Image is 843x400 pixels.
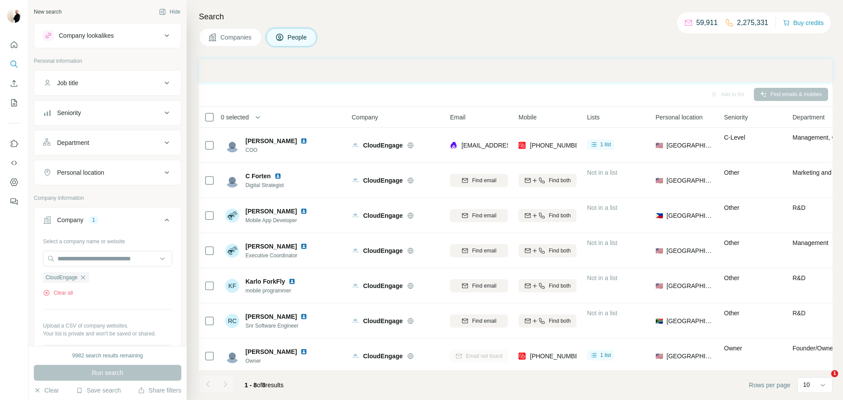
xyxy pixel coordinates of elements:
span: Find email [472,247,496,255]
button: Company lookalikes [34,25,181,46]
img: LinkedIn logo [300,137,307,144]
p: Company information [34,194,181,202]
span: Rows per page [749,381,790,389]
img: Avatar [225,349,239,363]
span: CloudEngage [46,274,78,281]
span: 🇺🇸 [656,176,663,185]
button: Find both [519,314,576,328]
img: LinkedIn logo [300,243,307,250]
button: Find both [519,174,576,187]
span: Find email [472,317,496,325]
span: CloudEngage [363,211,403,220]
span: [GEOGRAPHIC_DATA] [666,281,713,290]
span: [GEOGRAPHIC_DATA] [666,176,713,185]
button: Buy credits [783,17,824,29]
img: Avatar [225,138,239,152]
span: Find email [472,212,496,220]
img: Logo of CloudEngage [352,282,359,289]
span: Owner [724,345,742,352]
p: Your list is private and won't be saved or shared. [43,330,172,338]
div: Company [57,216,83,224]
span: Other [724,310,739,317]
div: RC [225,314,239,328]
img: Logo of CloudEngage [352,353,359,360]
p: 59,911 [696,18,718,28]
div: Department [57,138,89,147]
span: [GEOGRAPHIC_DATA] [666,352,713,360]
span: Other [724,169,739,176]
span: 8 [262,382,266,389]
button: Find email [450,279,508,292]
div: Select a company name or website [43,234,172,245]
span: Karlo ForkFly [245,277,285,286]
span: [GEOGRAPHIC_DATA] [666,211,713,220]
span: 1 list [600,351,611,359]
span: 🇺🇸 [656,246,663,255]
img: Avatar [225,209,239,223]
div: Seniority [57,108,81,117]
span: of [257,382,262,389]
span: [PHONE_NUMBER] [530,353,585,360]
button: Use Surfe API [7,155,21,171]
h4: Search [199,11,832,23]
button: Seniority [34,102,181,123]
span: C-Level [724,134,745,141]
button: Find both [519,279,576,292]
span: Company [352,113,378,122]
span: Founder/Owner [793,345,835,352]
span: 1 [831,370,838,377]
span: Find email [472,177,496,184]
span: 🇺🇸 [656,352,663,360]
span: 🇺🇸 [656,141,663,150]
button: Find email [450,314,508,328]
button: Find email [450,244,508,257]
button: Department [34,132,181,153]
img: Logo of CloudEngage [352,317,359,324]
button: Search [7,56,21,72]
span: R&D [793,310,806,317]
img: LinkedIn logo [300,208,307,215]
span: Find both [549,317,571,325]
button: Company1 [34,209,181,234]
img: Logo of CloudEngage [352,212,359,219]
button: Clear [34,386,59,395]
img: Logo of CloudEngage [352,177,359,184]
span: [EMAIL_ADDRESS][PERSON_NAME][DOMAIN_NAME] [461,142,616,149]
span: CloudEngage [363,281,403,290]
span: Snr Software Engineer [245,322,311,330]
span: Mobile App Developer [245,216,311,224]
p: Personal information [34,57,181,65]
img: provider lusha logo [450,141,457,150]
span: [PERSON_NAME] [245,207,297,216]
button: Quick start [7,37,21,53]
button: Find email [450,174,508,187]
span: 🇺🇸 [656,281,663,290]
span: Find both [549,212,571,220]
img: LinkedIn logo [300,348,307,355]
button: Feedback [7,194,21,209]
button: Personal location [34,162,181,183]
span: Find both [549,247,571,255]
span: CloudEngage [363,246,403,255]
span: Not in a list [587,239,617,246]
span: 1 - 8 [245,382,257,389]
p: 2,275,331 [737,18,768,28]
span: R&D [793,274,806,281]
div: 1 [89,216,99,224]
img: LinkedIn logo [300,313,307,320]
button: Find both [519,244,576,257]
p: Upload a CSV of company websites. [43,322,172,330]
div: Job title [57,79,78,87]
span: 🇵🇭 [656,211,663,220]
span: Executive Coordinator [245,252,311,259]
button: Dashboard [7,174,21,190]
button: Job title [34,72,181,94]
span: 0 selected [221,113,249,122]
button: Find email [450,209,508,222]
span: Other [724,239,739,246]
div: 9982 search results remaining [72,352,143,360]
span: CloudEngage [363,317,403,325]
span: [GEOGRAPHIC_DATA] [666,141,713,150]
div: Company lookalikes [59,31,114,40]
span: CloudEngage [363,352,403,360]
